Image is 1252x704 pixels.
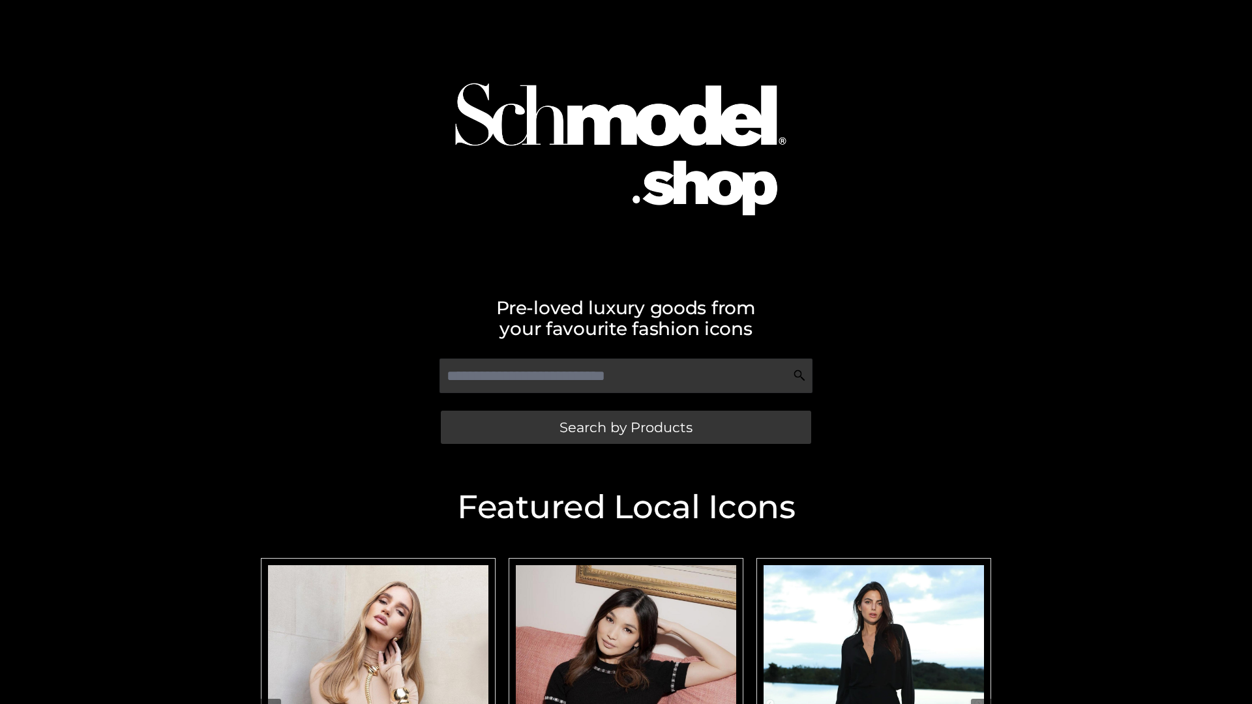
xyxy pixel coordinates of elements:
h2: Pre-loved luxury goods from your favourite fashion icons [254,297,998,339]
h2: Featured Local Icons​ [254,491,998,523]
a: Search by Products [441,411,811,444]
img: Search Icon [793,369,806,382]
span: Search by Products [559,420,693,434]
